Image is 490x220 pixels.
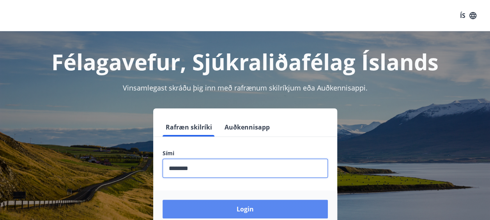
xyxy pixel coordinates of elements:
button: Login [163,200,328,218]
button: ÍS [456,9,481,23]
button: Auðkennisapp [221,118,273,137]
label: Sími [163,149,328,157]
h1: Félagavefur, Sjúkraliðafélag Íslands [9,47,481,76]
button: Rafræn skilríki [163,118,215,137]
span: Vinsamlegast skráðu þig inn með rafrænum skilríkjum eða Auðkennisappi. [123,83,368,92]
